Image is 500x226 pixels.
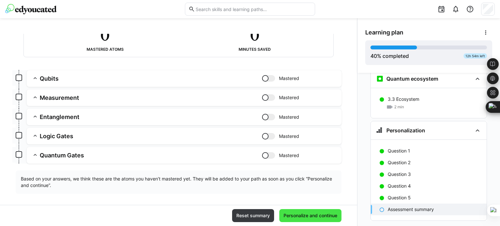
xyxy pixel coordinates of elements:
p: 3.3 Ecosystem [388,96,419,102]
button: Personalize and continue [279,209,341,222]
h2: 0 [100,26,109,45]
p: Question 2 [388,159,410,166]
span: Reset summary [235,212,271,219]
div: Based on your answers, we think these are the atoms you haven’t mastered yet. They will be added ... [16,170,341,194]
p: Assessment summary [388,206,434,213]
p: Question 3 [388,171,411,178]
p: Question 4 [388,183,411,189]
h3: Quantum ecosystem [386,75,438,82]
span: Mastered [279,152,299,159]
span: Personalize and continue [283,212,338,219]
span: Mastered [279,114,299,120]
span: 2 min [394,104,404,110]
p: Question 1 [388,148,410,154]
div: % completed [370,52,409,60]
button: Reset summary [232,209,274,222]
input: Search skills and learning paths… [195,6,312,12]
h3: Logic Gates [40,132,262,140]
h3: Quantum Gates [40,152,262,159]
div: Minutes saved [239,47,271,52]
h3: Personalization [386,127,425,134]
span: Mastered [279,94,299,101]
span: Learning plan [365,29,403,36]
div: Mastered atoms [87,47,124,52]
h3: Entanglement [40,113,262,121]
div: 12h 54m left [464,53,487,59]
span: 40 [370,53,377,59]
span: Mastered [279,75,299,82]
h3: Qubits [40,75,262,82]
h2: 0 [250,26,259,45]
h3: Measurement [40,94,262,101]
span: Mastered [279,133,299,140]
p: Question 5 [388,194,411,201]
